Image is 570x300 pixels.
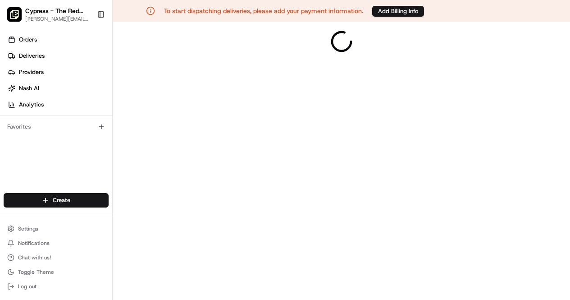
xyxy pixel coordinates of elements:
[19,101,44,109] span: Analytics
[18,268,54,276] span: Toggle Theme
[4,251,109,264] button: Chat with us!
[18,254,51,261] span: Chat with us!
[4,97,112,112] a: Analytics
[4,193,109,208] button: Create
[4,81,112,96] a: Nash AI
[19,36,37,44] span: Orders
[18,240,50,247] span: Notifications
[19,52,45,60] span: Deliveries
[4,32,112,47] a: Orders
[4,237,109,249] button: Notifications
[4,120,109,134] div: Favorites
[25,6,90,15] button: Cypress - The Red Chickz
[53,196,70,204] span: Create
[4,49,112,63] a: Deliveries
[4,222,109,235] button: Settings
[7,7,22,22] img: Cypress - The Red Chickz
[4,280,109,293] button: Log out
[164,6,363,15] p: To start dispatching deliveries, please add your payment information.
[19,68,44,76] span: Providers
[18,283,36,290] span: Log out
[19,84,39,92] span: Nash AI
[25,15,90,23] button: [PERSON_NAME][EMAIL_ADDRESS][DOMAIN_NAME]
[4,4,93,25] button: Cypress - The Red ChickzCypress - The Red Chickz[PERSON_NAME][EMAIL_ADDRESS][DOMAIN_NAME]
[372,6,424,17] button: Add Billing Info
[372,5,424,17] a: Add Billing Info
[4,65,112,79] a: Providers
[18,225,38,232] span: Settings
[4,266,109,278] button: Toggle Theme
